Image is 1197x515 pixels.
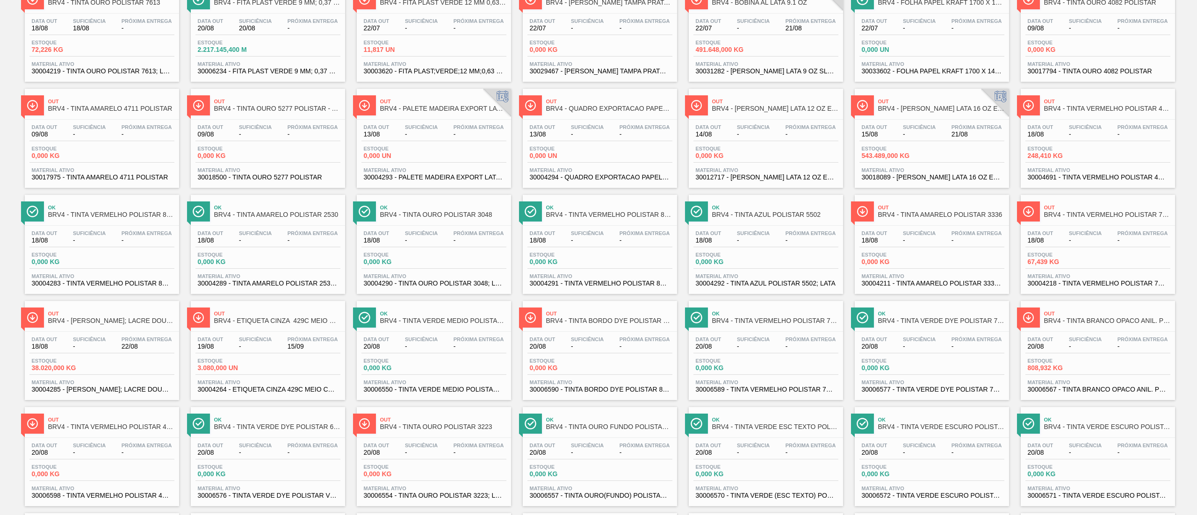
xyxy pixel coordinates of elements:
[405,237,438,244] span: -
[786,25,836,32] span: 21/08
[73,25,106,32] span: 18/08
[364,46,429,53] span: 11,817 UN
[952,124,1002,130] span: Próxima Entrega
[350,82,516,188] a: ÍconeOutBRV4 - PALETE MADEIRA EXPORT LATA; TAMPA ALUMINData out13/08Suficiência-Próxima Entrega-E...
[1118,18,1168,24] span: Próxima Entrega
[712,99,838,104] span: Out
[862,18,887,24] span: Data out
[862,237,887,244] span: 18/08
[288,18,338,24] span: Próxima Entrega
[32,252,97,257] span: Estoque
[857,312,868,323] img: Ícone
[32,25,58,32] span: 18/08
[454,124,504,130] span: Próxima Entrega
[350,294,516,400] a: ÍconeOkBRV4 - TINTA VERDE MEDIO POLISTAR 4182Data out20/08Suficiência-Próxima Entrega-Estoque0,00...
[239,230,272,236] span: Suficiência
[696,46,761,53] span: 491.648,000 KG
[878,205,1004,210] span: Out
[122,131,172,138] span: -
[27,206,38,217] img: Ícone
[405,131,438,138] span: -
[27,100,38,111] img: Ícone
[18,188,184,294] a: ÍconeOkBRV4 - TINTA VERMELHO POLISTAR 8139Data out18/08Suficiência-Próxima Entrega-Estoque0,000 K...
[848,82,1014,188] a: ÍconeOutBRV4 - [PERSON_NAME] LATA 16 OZ EST 98Data out15/08Suficiência-Próxima Entrega21/08Estoqu...
[239,237,272,244] span: -
[530,273,670,279] span: Material ativo
[122,124,172,130] span: Próxima Entrega
[405,230,438,236] span: Suficiência
[1069,131,1102,138] span: -
[530,124,555,130] span: Data out
[786,237,836,244] span: -
[786,131,836,138] span: -
[862,174,1002,181] span: 30018089 - BOBINA ALUMINIO LATA 16 OZ EST 98
[1014,82,1180,188] a: ÍconeOutBRV4 - TINTA VERMELHO POLISTAR 4720Data out18/08Suficiência-Próxima Entrega-Estoque248,41...
[1028,146,1093,151] span: Estoque
[454,230,504,236] span: Próxima Entrega
[32,280,172,287] span: 30004283 - TINTA VERMELHO POLISTAR 8139; LATA
[198,25,224,32] span: 20/08
[952,230,1002,236] span: Próxima Entrega
[696,230,721,236] span: Data out
[73,237,106,244] span: -
[530,131,555,138] span: 13/08
[530,230,555,236] span: Data out
[288,237,338,244] span: -
[364,237,389,244] span: 18/08
[862,273,1002,279] span: Material ativo
[364,252,429,257] span: Estoque
[1028,40,1093,45] span: Estoque
[32,61,172,67] span: Material ativo
[184,294,350,400] a: ÍconeOutBRV4 - ETIQUETA CINZA 429C MEIO CORTE LINER 105X180Data out19/08Suficiência-Próxima Entre...
[878,105,1004,112] span: BRV4 - BOBINA ALUMINIO LATA 16 OZ EST 98
[350,188,516,294] a: ÍconeOkBRV4 - TINTA OURO POLISTAR 3048Data out18/08Suficiência-Próxima Entrega-Estoque0,000 KGMat...
[903,25,936,32] span: -
[546,99,672,104] span: Out
[696,174,836,181] span: 30012717 - BOBINA ALUMINIO LATA 12 OZ EST 98
[1118,131,1168,138] span: -
[712,211,838,218] span: BRV4 - TINTA AZUL POLISTAR 5502
[737,25,770,32] span: -
[73,18,106,24] span: Suficiência
[1028,18,1053,24] span: Data out
[48,99,174,104] span: Out
[712,311,838,316] span: Ok
[198,258,263,265] span: 0,000 KG
[32,68,172,75] span: 30004219 - TINTA OURO POLISTAR 7613; LATA
[364,40,429,45] span: Estoque
[193,100,204,111] img: Ícone
[696,68,836,75] span: 30031282 - BOBINA ALUMINIO LATA 9 OZ SLEEK NOVELIS
[848,294,1014,400] a: ÍconeOkBRV4 - TINTA VERDE DYE POLISTAR 7412Data out20/08Suficiência-Próxima Entrega-Estoque0,000 ...
[214,105,340,112] span: BRV4 - TINTA OURO 5277 POLISTAR - ACTEGA
[1028,167,1168,173] span: Material ativo
[682,294,848,400] a: ÍconeOkBRV4 - TINTA VERMELHO POLISTAR 7732Data out20/08Suficiência-Próxima Entrega-Estoque0,000 K...
[530,280,670,287] span: 30004291 - TINTA VERMELHO POLISTAR 8982; LATA
[878,99,1004,104] span: Out
[620,25,670,32] span: -
[862,252,927,257] span: Estoque
[364,18,389,24] span: Data out
[1118,124,1168,130] span: Próxima Entrega
[198,68,338,75] span: 30006234 - FITA PLAST VERDE 9 MM; 0,37 MM; 5486M
[380,99,506,104] span: Out
[193,206,204,217] img: Ícone
[1028,68,1168,75] span: 30017794 - TINTA OURO 4082 POLISTAR
[530,152,595,159] span: 0,000 UN
[214,205,340,210] span: Ok
[903,124,936,130] span: Suficiência
[530,68,670,75] span: 30029467 - BOBINA ALUMINIO TAMPA PRATA H ZHONGFU
[198,131,224,138] span: 09/08
[1069,25,1102,32] span: -
[862,40,927,45] span: Estoque
[198,152,263,159] span: 0,000 KG
[737,230,770,236] span: Suficiência
[1028,174,1168,181] span: 30004691 - TINTA VERMELHO POLISTAR 4720; LATA
[364,280,504,287] span: 30004290 - TINTA OURO POLISTAR 3048; LATA
[530,174,670,181] span: 30004294 - QUADRO EXPORTACAO PAPELAO
[364,152,429,159] span: 0,000 UN
[712,205,838,210] span: Ok
[122,230,172,236] span: Próxima Entrega
[198,18,224,24] span: Data out
[525,206,536,217] img: Ícone
[546,105,672,112] span: BRV4 - QUADRO EXPORTACAO PAPELAO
